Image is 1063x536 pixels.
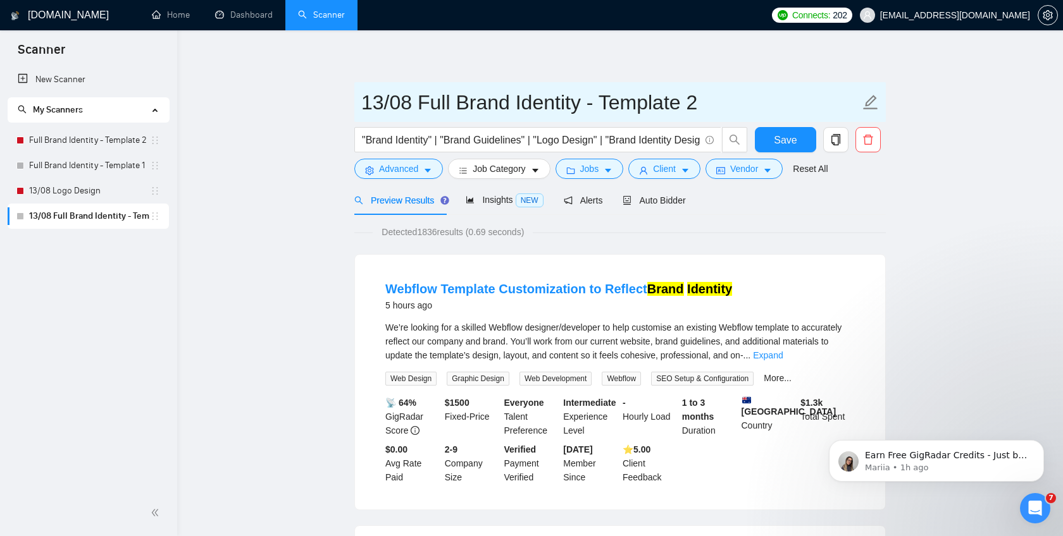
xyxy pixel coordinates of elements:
span: Jobs [580,162,599,176]
b: ⭐️ 5.00 [623,444,650,454]
span: Save [774,132,797,148]
span: 202 [833,8,847,22]
span: My Scanners [33,104,83,115]
iframe: Intercom notifications message [810,413,1063,502]
li: 13/08 Full Brand Identity - Template 2 [8,204,169,229]
button: barsJob Categorycaret-down [448,159,550,179]
input: Search Freelance Jobs... [362,132,700,148]
span: Auto Bidder [623,195,685,205]
a: New Scanner [18,67,159,92]
span: Connects: [792,8,830,22]
span: Graphic Design [447,372,509,386]
a: Reset All [793,162,828,176]
div: 5 hours ago [385,298,732,313]
b: Intermediate [563,398,616,408]
span: Web Development [519,372,592,386]
a: 13/08 Logo Design [29,178,150,204]
span: SEO Setup & Configuration [651,372,754,386]
a: More... [764,373,792,383]
span: holder [150,186,160,196]
span: copy [824,134,848,145]
span: setting [365,166,374,175]
span: double-left [151,506,163,519]
img: logo [11,6,20,26]
b: - [623,398,626,408]
a: 13/08 Full Brand Identity - Template 2 [29,204,150,229]
li: Full Brand Identity - Template 1 [8,153,169,178]
button: settingAdvancedcaret-down [354,159,443,179]
li: New Scanner [8,67,169,92]
a: dashboardDashboard [215,9,273,20]
span: caret-down [531,166,540,175]
span: Job Category [473,162,525,176]
div: Duration [680,396,739,437]
button: search [722,127,747,152]
b: 📡 64% [385,398,416,408]
span: folder [566,166,575,175]
span: Client [653,162,676,176]
b: Verified [504,444,537,454]
span: My Scanners [18,104,83,115]
span: caret-down [763,166,772,175]
span: caret-down [604,166,612,175]
button: setting [1038,5,1058,25]
span: caret-down [681,166,690,175]
input: Scanner name... [361,87,860,118]
span: holder [150,135,160,145]
a: homeHome [152,9,190,20]
span: Web Design [385,372,437,386]
div: Hourly Load [620,396,680,437]
mark: Brand [647,282,684,296]
span: user [863,11,872,20]
span: Detected 1836 results (0.69 seconds) [373,225,533,239]
span: user [639,166,648,175]
span: search [18,105,27,114]
button: userClientcaret-down [628,159,700,179]
a: Full Brand Identity - Template 1 [29,153,150,178]
button: copy [823,127,849,152]
button: delete [855,127,881,152]
span: Advanced [379,162,418,176]
span: ... [743,350,751,360]
span: info-circle [411,426,420,435]
iframe: Intercom live chat [1020,493,1050,523]
span: edit [862,94,879,111]
li: 13/08 Logo Design [8,178,169,204]
b: $ 1.3k [800,398,823,408]
span: 7 [1046,493,1056,503]
span: search [354,196,363,205]
span: Preview Results [354,195,445,205]
div: We’re looking for a skilled Webflow designer/developer to help customise an existing Webflow temp... [385,320,855,362]
a: Webflow Template Customization to ReflectBrand Identity [385,282,732,296]
a: searchScanner [298,9,345,20]
span: search [723,134,747,145]
mark: Identity [687,282,732,296]
div: Company Size [442,442,502,484]
span: bars [459,166,468,175]
a: Full Brand Identity - Template 2 [29,128,150,153]
a: setting [1038,10,1058,20]
div: Avg Rate Paid [383,442,442,484]
button: idcardVendorcaret-down [706,159,783,179]
div: Total Spent [798,396,857,437]
b: 2-9 [445,444,457,454]
div: Member Since [561,442,620,484]
span: Vendor [730,162,758,176]
span: idcard [716,166,725,175]
span: notification [564,196,573,205]
button: Save [755,127,816,152]
div: Client Feedback [620,442,680,484]
span: area-chart [466,195,475,204]
span: Alerts [564,195,603,205]
b: Everyone [504,398,544,408]
img: 🇦🇺 [742,396,751,405]
span: NEW [516,193,544,207]
span: setting [1038,10,1057,20]
span: info-circle [706,136,714,144]
div: GigRadar Score [383,396,442,437]
span: We’re looking for a skilled Webflow designer/developer to help customise an existing Webflow temp... [385,322,842,360]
